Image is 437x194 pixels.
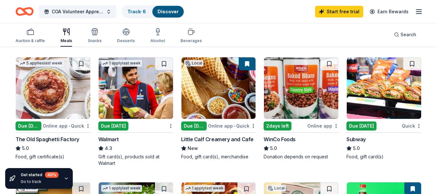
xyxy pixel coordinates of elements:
button: Meals [60,25,72,47]
button: Track· 6Discover [122,5,184,18]
div: Local [267,185,286,191]
a: Discover [158,9,179,14]
a: Image for WinCo Foods2days leftOnline appWinCo Foods5.0Donation depends on request [264,57,339,160]
button: COA Volunteer Appreciation Event [39,5,116,18]
div: Quick [402,122,421,130]
div: Little Calf Creamery and Cafe [181,135,254,143]
div: Due [DATE] [98,121,128,131]
div: Gift card(s), products sold at Walmart [98,154,173,166]
button: Beverages [180,25,202,47]
div: 1 apply last week [101,185,142,192]
a: Earn Rewards [366,6,412,17]
button: Search [389,28,421,41]
span: 5.0 [270,144,277,152]
a: Track· 6 [127,9,146,14]
a: Image for The Old Spaghetti Factory5 applieslast weekDue [DATE]Online app•QuickThe Old Spaghetti ... [16,57,91,160]
span: • [234,123,235,129]
button: Desserts [117,25,135,47]
img: Image for Subway [347,57,421,119]
button: Alcohol [150,25,165,47]
div: The Old Spaghetti Factory [16,135,79,143]
button: Auction & raffle [16,25,45,47]
div: Walmart [98,135,119,143]
span: • [69,123,70,129]
span: 5.0 [22,144,29,152]
div: Food, gift certificate(s) [16,154,91,160]
div: Due [DATE] [346,121,377,131]
div: 5 applies last week [18,60,64,67]
div: 2 days left [264,121,291,131]
a: Image for Walmart1 applylast weekDue [DATE]Walmart4.3Gift card(s), products sold at Walmart [98,57,173,166]
div: Meals [60,38,72,43]
a: Start free trial [315,6,363,17]
div: Beverages [180,38,202,43]
div: 1 apply last week [184,185,225,192]
div: Subway [346,135,366,143]
img: Image for WinCo Foods [264,57,338,119]
img: Image for The Old Spaghetti Factory [16,57,90,119]
span: Search [400,31,416,39]
img: Image for Walmart [99,57,173,119]
div: 1 apply last week [101,60,142,67]
div: Online app Quick [43,122,91,130]
div: Online app Quick [208,122,256,130]
span: New [188,144,198,152]
span: 5.0 [353,144,360,152]
a: Image for Little Calf Creamery and CafeLocalDue [DATE]Online app•QuickLittle Calf Creamery and Ca... [181,57,256,160]
div: Desserts [117,38,135,43]
img: Image for Little Calf Creamery and Cafe [181,57,256,119]
div: Go to track [21,179,59,184]
a: Home [16,4,34,19]
div: Food, gift card(s) [346,154,421,160]
div: Get started [21,172,59,178]
span: COA Volunteer Appreciation Event [52,8,104,16]
div: Snacks [88,38,102,43]
div: Food, gift card(s), merchandise [181,154,256,160]
div: Local [184,60,203,66]
div: Donation depends on request [264,154,339,160]
div: Due [DATE] [181,121,207,131]
div: Alcohol [150,38,165,43]
div: Auction & raffle [16,38,45,43]
div: Online app [307,122,339,130]
div: WinCo Foods [264,135,296,143]
a: Image for SubwayDue [DATE]QuickSubway5.0Food, gift card(s) [346,57,421,160]
span: 4.3 [105,144,112,152]
div: 40 % [45,172,59,178]
div: Due [DATE] [16,121,41,131]
button: Snacks [88,25,102,47]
